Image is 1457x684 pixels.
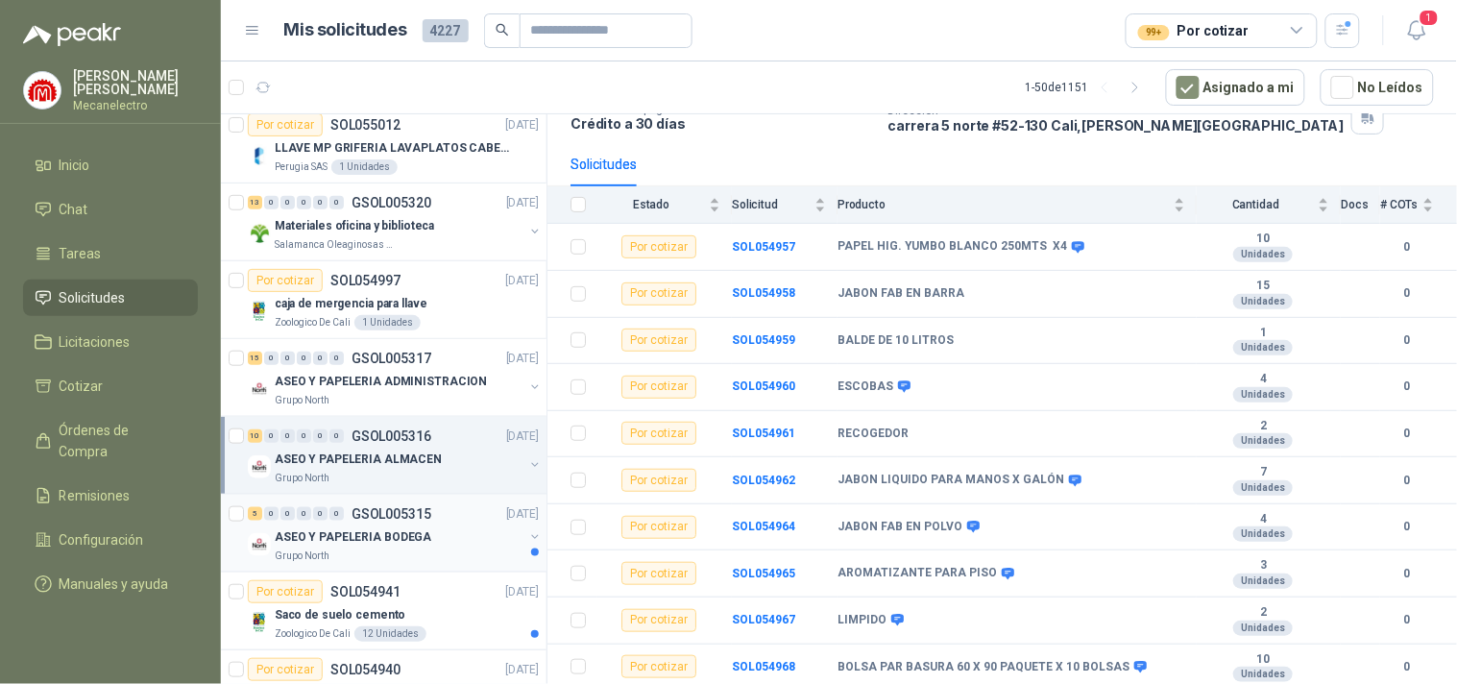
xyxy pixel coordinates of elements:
p: SOL054997 [330,274,401,287]
div: Por cotizar [621,562,696,585]
b: JABON FAB EN BARRA [838,286,964,302]
img: Company Logo [248,144,271,167]
b: 3 [1197,558,1329,574]
div: 0 [264,196,279,209]
div: 0 [329,196,344,209]
p: [DATE] [506,272,539,290]
p: [DATE] [506,427,539,446]
a: Solicitudes [23,280,198,316]
b: ESCOBAS [838,379,893,395]
b: 0 [1380,472,1434,490]
div: 0 [297,352,311,365]
button: Asignado a mi [1166,69,1305,106]
div: 0 [280,429,295,443]
div: Por cotizar [621,655,696,678]
div: 12 Unidades [354,626,426,642]
div: 0 [313,352,328,365]
div: Por cotizar [248,269,323,292]
p: LLAVE MP GRIFERIA LAVAPLATOS CABEZA EXTRAIBLE [275,139,514,158]
b: SOL054965 [732,567,795,580]
b: SOL054967 [732,613,795,626]
span: 1 [1419,9,1440,27]
p: GSOL005317 [352,352,431,365]
a: SOL054968 [732,660,795,673]
span: Remisiones [60,485,131,506]
a: SOL054960 [732,379,795,393]
span: # COTs [1380,198,1419,211]
p: Salamanca Oleaginosas SAS [275,237,396,253]
img: Company Logo [248,378,271,401]
span: Tareas [60,243,102,264]
a: 5 0 0 0 0 0 GSOL005315[DATE] Company LogoASEO Y PAPELERIA BODEGAGrupo North [248,502,543,564]
p: [DATE] [506,116,539,134]
img: Company Logo [248,300,271,323]
div: Por cotizar [621,609,696,632]
img: Company Logo [248,455,271,478]
div: 0 [329,507,344,521]
b: 4 [1197,512,1329,527]
a: Por cotizarSOL055012[DATE] Company LogoLLAVE MP GRIFERIA LAVAPLATOS CABEZA EXTRAIBLEPerugia SAS1 ... [221,106,546,183]
p: ASEO Y PAPELERIA BODEGA [275,528,431,547]
p: Perugia SAS [275,159,328,175]
p: GSOL005320 [352,196,431,209]
a: Manuales y ayuda [23,566,198,602]
div: Unidades [1233,526,1293,542]
h1: Mis solicitudes [284,16,407,44]
a: Por cotizarSOL054941[DATE] Company LogoSaco de suelo cementoZoologico De Cali12 Unidades [221,573,546,650]
b: 7 [1197,465,1329,480]
b: 0 [1380,331,1434,350]
b: 1 [1197,326,1329,341]
img: Company Logo [248,533,271,556]
div: 0 [297,507,311,521]
div: 0 [280,507,295,521]
span: Órdenes de Compra [60,420,180,462]
div: Por cotizar [1138,20,1249,41]
p: caja de mergencia para llave [275,295,427,313]
b: SOL054964 [732,520,795,533]
a: Tareas [23,235,198,272]
img: Company Logo [248,222,271,245]
a: 10 0 0 0 0 0 GSOL005316[DATE] Company LogoASEO Y PAPELERIA ALMACENGrupo North [248,425,543,486]
div: Por cotizar [621,329,696,352]
span: Manuales y ayuda [60,574,169,595]
div: 5 [248,507,262,521]
span: Chat [60,199,88,220]
a: Chat [23,191,198,228]
div: Unidades [1233,621,1293,636]
a: SOL054962 [732,474,795,487]
p: Grupo North [275,549,329,564]
b: 0 [1380,565,1434,583]
div: 0 [329,352,344,365]
div: Unidades [1233,294,1293,309]
b: 0 [1380,284,1434,303]
b: JABON FAB EN POLVO [838,520,962,535]
p: SOL054941 [330,585,401,598]
th: Cantidad [1197,186,1341,224]
a: Configuración [23,522,198,558]
b: RECOGEDOR [838,427,909,442]
p: [DATE] [506,505,539,524]
b: SOL054957 [732,240,795,254]
div: Unidades [1233,387,1293,403]
a: Órdenes de Compra [23,412,198,470]
p: [DATE] [506,194,539,212]
b: 0 [1380,378,1434,396]
div: Unidades [1233,480,1293,496]
span: Producto [838,198,1170,211]
b: 0 [1380,518,1434,536]
b: BOLSA PAR BASURA 60 X 90 PAQUETE X 10 BOLSAS [838,660,1129,675]
div: Solicitudes [571,154,637,175]
div: Por cotizar [621,469,696,492]
div: 1 Unidades [354,315,421,330]
div: Por cotizar [248,113,323,136]
b: SOL054959 [732,333,795,347]
button: No Leídos [1321,69,1434,106]
span: 4227 [423,19,469,42]
span: Configuración [60,529,144,550]
img: Logo peakr [23,23,121,46]
b: 10 [1197,652,1329,668]
a: SOL054961 [732,427,795,440]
